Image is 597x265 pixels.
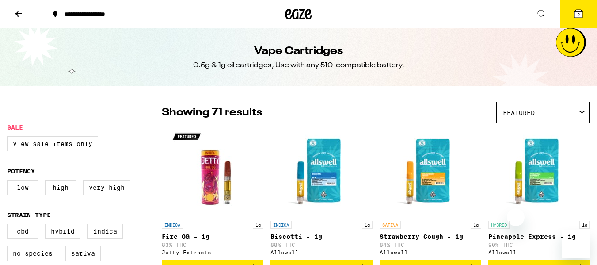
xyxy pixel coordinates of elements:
a: Open page for Pineapple Express - 1g from Allswell [488,128,590,260]
label: Sativa [65,246,101,261]
span: 2 [577,12,580,17]
label: Indica [87,224,123,239]
label: View Sale Items Only [7,136,98,151]
iframe: Close message [507,208,525,226]
a: Open page for Biscotti - 1g from Allswell [270,128,372,260]
legend: Potency [7,168,35,175]
a: Open page for Fire OG - 1g from Jetty Extracts [162,128,263,260]
button: 2 [560,0,597,28]
img: Allswell - Strawberry Cough - 1g [386,128,475,216]
p: INDICA [162,221,183,229]
p: 83% THC [162,242,263,248]
a: Open page for Strawberry Cough - 1g from Allswell [380,128,481,260]
legend: Strain Type [7,211,51,219]
label: No Species [7,246,58,261]
iframe: Button to launch messaging window [562,230,590,258]
label: CBD [7,224,38,239]
p: Strawberry Cough - 1g [380,233,481,240]
p: Biscotti - 1g [270,233,372,240]
p: 90% THC [488,242,590,248]
div: 0.5g & 1g oil cartridges, Use with any 510-compatible battery. [193,61,404,70]
p: 1g [471,221,481,229]
p: 88% THC [270,242,372,248]
p: 84% THC [380,242,481,248]
p: INDICA [270,221,292,229]
p: Fire OG - 1g [162,233,263,240]
label: Very High [83,180,130,195]
img: Allswell - Biscotti - 1g [277,128,365,216]
div: Jetty Extracts [162,250,263,255]
label: Low [7,180,38,195]
label: Hybrid [45,224,80,239]
label: High [45,180,76,195]
p: Showing 71 results [162,105,262,120]
div: Allswell [270,250,372,255]
span: Featured [503,109,535,116]
div: Allswell [488,250,590,255]
p: HYBRID [488,221,510,229]
p: 1g [362,221,373,229]
p: SATIVA [380,221,401,229]
img: Jetty Extracts - Fire OG - 1g [168,128,257,216]
img: Allswell - Pineapple Express - 1g [495,128,583,216]
p: 1g [253,221,263,229]
p: Pineapple Express - 1g [488,233,590,240]
legend: Sale [7,124,23,131]
h1: Vape Cartridges [254,44,343,59]
div: Allswell [380,250,481,255]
